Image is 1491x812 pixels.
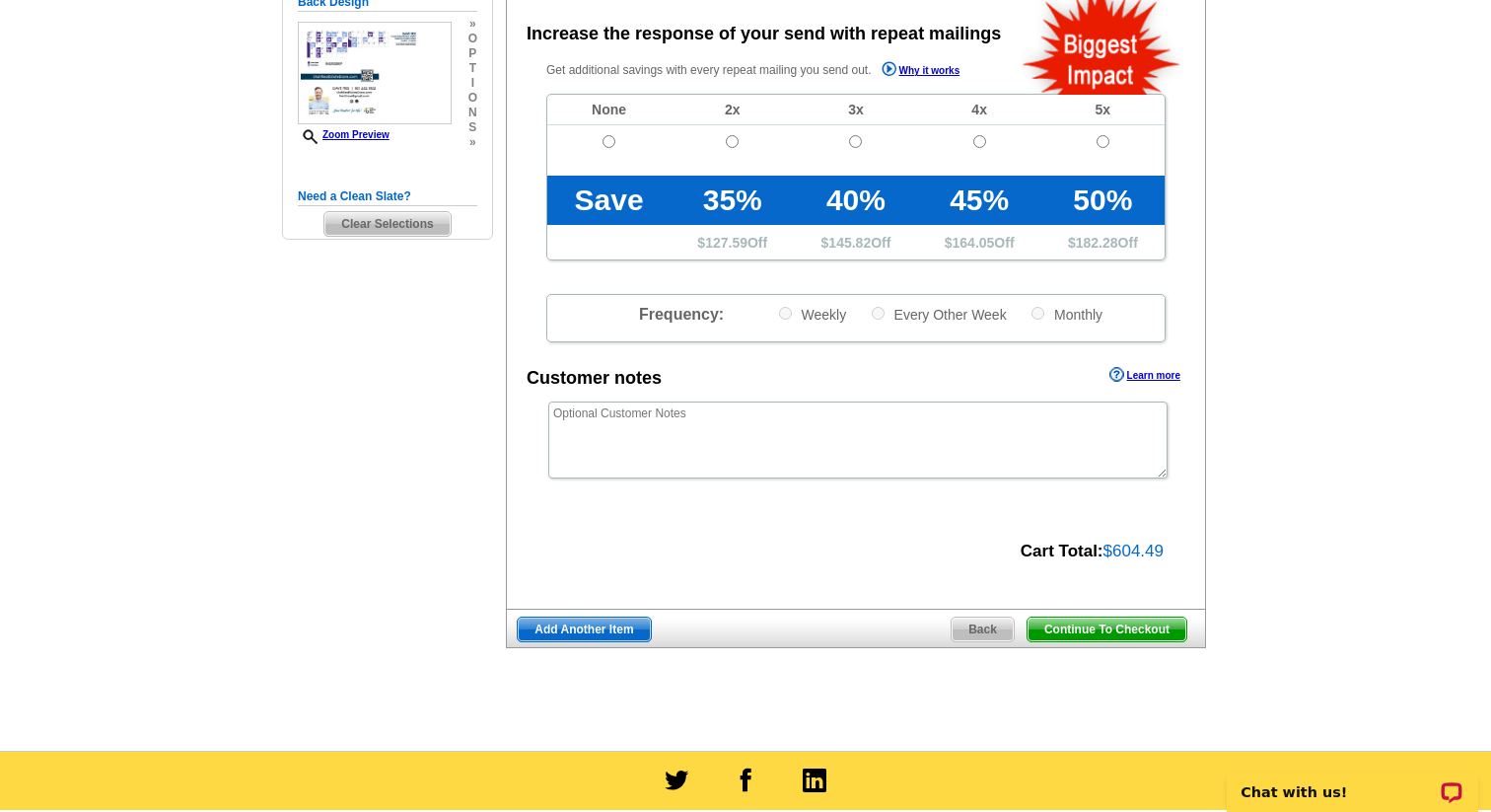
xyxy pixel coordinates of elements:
span: o [468,32,477,46]
iframe: LiveChat chat widget [1214,750,1491,812]
td: $ Off [671,225,794,259]
a: Why it works [882,61,960,82]
td: 50% [1041,176,1165,225]
div: Increase the response of your send with repeat mailings [527,21,1001,47]
label: Monthly [1029,305,1102,324]
span: t [468,61,477,76]
td: 2x [671,95,794,125]
span: Add Another Item [518,618,650,641]
td: 5x [1041,95,1165,125]
span: Frequency: [639,306,724,323]
a: Learn more [1109,367,1180,383]
td: 45% [918,176,1041,225]
h5: Need a Clean Slate? [298,187,477,206]
td: $ Off [794,225,917,259]
td: 35% [671,176,794,225]
a: Zoom Preview [298,129,390,140]
a: Back [951,617,1015,642]
td: Save [547,176,671,225]
td: 40% [794,176,917,225]
input: Monthly [1031,307,1044,320]
span: p [468,46,477,61]
td: 3x [794,95,917,125]
td: $ Off [1041,225,1165,259]
span: n [468,106,477,120]
span: i [468,76,477,91]
span: Back [952,618,1014,641]
span: 164.05 [953,235,995,251]
div: Customer notes [527,365,662,392]
span: Clear Selections [324,212,450,236]
span: Continue To Checkout [1028,618,1186,641]
label: Weekly [777,305,847,324]
img: small-thumb.jpg [298,22,452,124]
span: 145.82 [828,235,871,251]
input: Weekly [779,307,792,320]
span: » [468,17,477,32]
label: Every Other Week [870,305,1007,324]
td: $ Off [918,225,1041,259]
span: 127.59 [705,235,747,251]
strong: Cart Total: [1021,542,1103,560]
p: Get additional savings with every repeat mailing you send out. [546,59,1002,82]
td: 4x [918,95,1041,125]
span: o [468,91,477,106]
span: $604.49 [1103,542,1164,560]
a: Add Another Item [517,617,651,642]
span: 182.28 [1076,235,1118,251]
input: Every Other Week [872,307,885,320]
td: None [547,95,671,125]
span: » [468,135,477,150]
span: s [468,120,477,135]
